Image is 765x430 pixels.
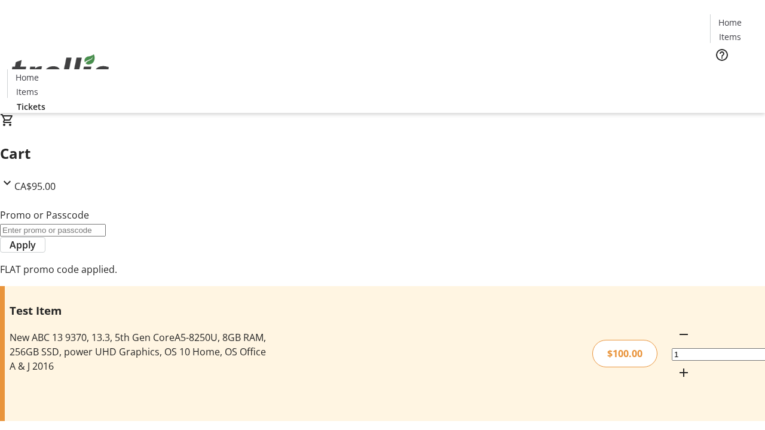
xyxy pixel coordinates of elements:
[8,85,46,98] a: Items
[672,361,696,385] button: Increment by one
[8,71,46,84] a: Home
[720,69,748,82] span: Tickets
[672,322,696,346] button: Decrement by one
[16,85,38,98] span: Items
[710,69,758,82] a: Tickets
[711,16,749,29] a: Home
[16,71,39,84] span: Home
[7,100,55,113] a: Tickets
[17,100,45,113] span: Tickets
[710,43,734,67] button: Help
[592,340,657,367] div: $100.00
[10,330,271,373] div: New ABC 13 9370, 13.3, 5th Gen CoreA5-8250U, 8GB RAM, 256GB SSD, power UHD Graphics, OS 10 Home, ...
[10,302,271,319] h3: Test Item
[10,238,36,252] span: Apply
[7,41,114,101] img: Orient E2E Organization 6uU3ANMNi8's Logo
[719,30,741,43] span: Items
[711,30,749,43] a: Items
[718,16,742,29] span: Home
[14,180,56,193] span: CA$95.00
